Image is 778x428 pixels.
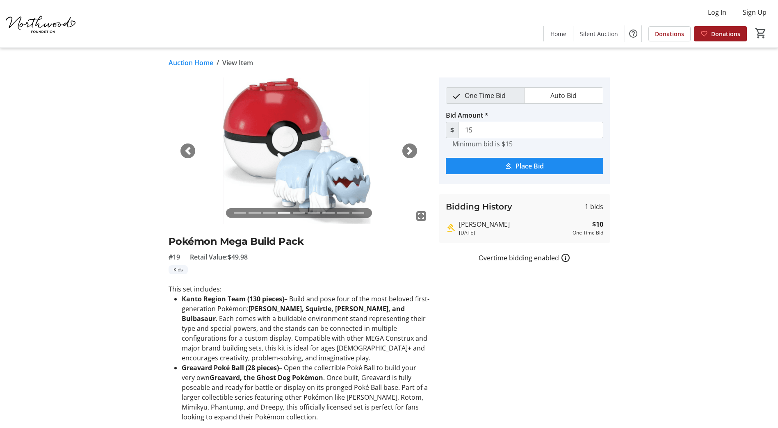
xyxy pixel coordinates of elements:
span: $ [446,122,459,138]
label: Bid Amount * [446,110,488,120]
button: Sign Up [736,6,773,19]
span: Auto Bid [545,88,582,103]
li: – Open the collectible Poké Ball to build your very own . Once built, Greavard is fully poseable ... [182,363,429,422]
span: #19 [169,252,180,262]
span: Log In [708,7,726,17]
strong: $10 [592,219,603,229]
strong: Greavard, the Ghost Dog Pokémon [210,373,323,382]
tr-hint: Minimum bid is $15 [452,140,513,148]
img: Image [169,77,429,224]
div: One Time Bid [573,229,603,237]
span: Sign Up [743,7,767,17]
span: Home [550,30,566,38]
span: View Item [222,58,253,68]
span: Silent Auction [580,30,618,38]
a: Home [544,26,573,41]
mat-icon: Highest bid [446,223,456,233]
a: Auction Home [169,58,213,68]
div: [DATE] [459,229,569,237]
span: / [217,58,219,68]
tr-label-badge: Kids [169,265,188,274]
button: Place Bid [446,158,603,174]
h2: Pokémon Mega Build Pack [169,234,429,249]
p: This set includes: [169,284,429,294]
a: How overtime bidding works for silent auctions [561,253,570,263]
span: Place Bid [516,161,544,171]
li: – Build and pose four of the most beloved first-generation Pokémon: . Each comes with a buildable... [182,294,429,363]
a: Donations [648,26,691,41]
a: Donations [694,26,747,41]
h3: Bidding History [446,200,512,213]
strong: [PERSON_NAME], Squirtle, [PERSON_NAME], and Bulbasaur [182,304,405,323]
span: Donations [711,30,740,38]
button: Help [625,25,641,42]
strong: Greavard Poké Ball (28 pieces) [182,363,279,372]
img: Northwood Foundation's Logo [5,3,78,44]
span: Donations [655,30,684,38]
strong: Kanto Region Team (130 pieces) [182,294,284,303]
mat-icon: fullscreen [416,211,426,221]
div: [PERSON_NAME] [459,219,569,229]
span: Retail Value: $49.98 [190,252,248,262]
a: Silent Auction [573,26,625,41]
button: Cart [753,26,768,41]
div: Overtime bidding enabled [439,253,610,263]
span: 1 bids [585,202,603,212]
span: One Time Bid [460,88,511,103]
button: Log In [701,6,733,19]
